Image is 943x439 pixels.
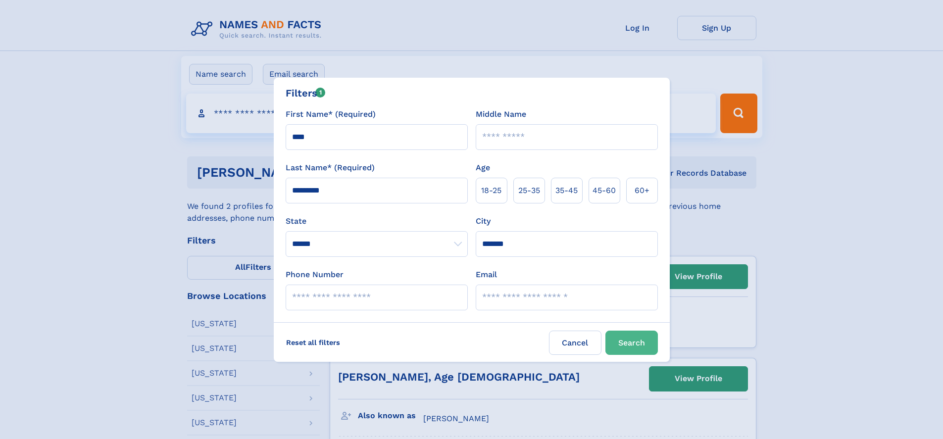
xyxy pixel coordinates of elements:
label: Last Name* (Required) [286,162,375,174]
span: 25‑35 [518,185,540,196]
label: Phone Number [286,269,344,281]
span: 18‑25 [481,185,501,196]
label: Email [476,269,497,281]
span: 60+ [635,185,649,196]
label: Cancel [549,331,601,355]
span: 35‑45 [555,185,578,196]
label: Reset all filters [280,331,347,354]
label: First Name* (Required) [286,108,376,120]
div: Filters [286,86,326,100]
label: Middle Name [476,108,526,120]
button: Search [605,331,658,355]
label: Age [476,162,490,174]
label: City [476,215,491,227]
span: 45‑60 [593,185,616,196]
label: State [286,215,468,227]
